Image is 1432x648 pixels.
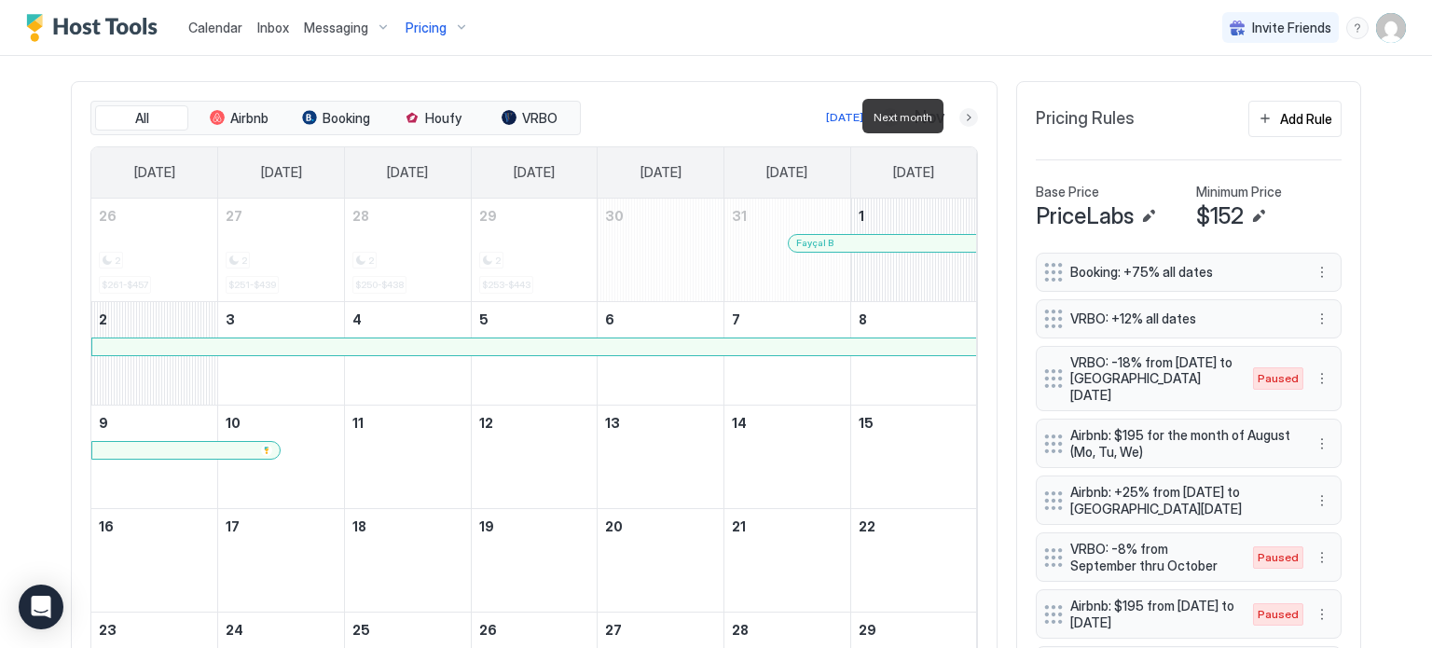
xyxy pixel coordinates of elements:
[598,508,724,612] td: November 20, 2025
[1036,184,1099,200] span: Base Price
[1311,261,1333,283] button: More options
[304,20,368,36] span: Messaging
[91,301,218,405] td: November 2, 2025
[99,518,114,534] span: 16
[218,301,345,405] td: November 3, 2025
[99,622,117,638] span: 23
[226,311,235,327] span: 3
[386,105,479,131] button: Houfy
[1376,13,1406,43] div: User profile
[732,622,749,638] span: 28
[605,518,623,534] span: 20
[850,508,977,612] td: November 22, 2025
[748,147,826,198] a: Friday
[257,18,289,37] a: Inbox
[99,311,107,327] span: 2
[352,311,362,327] span: 4
[1070,354,1234,404] span: VRBO: -18% from [DATE] to [GEOGRAPHIC_DATA][DATE]
[218,302,344,337] a: November 3, 2025
[724,509,850,544] a: November 21, 2025
[1070,484,1292,517] span: Airbnb: +25% from [DATE] to [GEOGRAPHIC_DATA][DATE]
[387,164,428,181] span: [DATE]
[1280,109,1332,129] div: Add Rule
[345,302,471,337] a: November 4, 2025
[116,147,194,198] a: Sunday
[1311,489,1333,512] div: menu
[640,164,682,181] span: [DATE]
[823,106,866,129] button: [DATE]
[796,237,969,249] div: Fayçal B
[732,311,740,327] span: 7
[91,406,217,440] a: November 9, 2025
[598,613,723,647] a: November 27, 2025
[91,302,217,337] a: November 2, 2025
[1258,549,1299,566] span: Paused
[345,406,471,440] a: November 11, 2025
[724,302,850,337] a: November 7, 2025
[352,415,364,431] span: 11
[226,415,241,431] span: 10
[874,110,932,124] span: Next month
[91,405,218,508] td: November 9, 2025
[226,518,240,534] span: 17
[425,110,461,127] span: Houfy
[479,311,489,327] span: 5
[766,164,807,181] span: [DATE]
[959,108,978,127] button: Next month
[19,585,63,629] div: Open Intercom Messenger
[859,415,874,431] span: 15
[188,20,242,35] span: Calendar
[26,14,166,42] a: Host Tools Logo
[851,613,977,647] a: November 29, 2025
[218,199,345,302] td: October 27, 2025
[91,613,217,647] a: November 23, 2025
[851,302,977,337] a: November 8, 2025
[218,199,344,233] a: October 27, 2025
[472,302,598,337] a: November 5, 2025
[796,237,833,249] span: Fayçal B
[218,613,344,647] a: November 24, 2025
[851,509,977,544] a: November 22, 2025
[230,110,268,127] span: Airbnb
[622,147,700,198] a: Thursday
[1070,264,1292,281] span: Booking: +75% all dates
[1311,367,1333,390] div: menu
[598,302,723,337] a: November 6, 2025
[522,110,558,127] span: VRBO
[1070,541,1234,573] span: VRBO: -8% from September thru October
[732,518,746,534] span: 21
[261,164,302,181] span: [DATE]
[893,164,934,181] span: [DATE]
[826,109,863,126] div: [DATE]
[345,613,471,647] a: November 25, 2025
[472,509,598,544] a: November 19, 2025
[226,622,243,638] span: 24
[859,622,876,638] span: 29
[598,405,724,508] td: November 13, 2025
[1311,603,1333,626] button: More options
[257,20,289,35] span: Inbox
[472,613,598,647] a: November 26, 2025
[1247,205,1270,227] button: Edit
[1258,370,1299,387] span: Paused
[344,199,471,302] td: October 28, 2025
[289,105,382,131] button: Booking
[352,518,366,534] span: 18
[135,110,149,127] span: All
[1346,17,1369,39] div: menu
[134,164,175,181] span: [DATE]
[598,301,724,405] td: November 6, 2025
[1311,433,1333,455] button: More options
[368,147,447,198] a: Tuesday
[90,101,581,136] div: tab-group
[605,311,614,327] span: 6
[479,622,497,638] span: 26
[605,208,624,224] span: 30
[859,208,864,224] span: 1
[471,508,598,612] td: November 19, 2025
[1036,108,1135,130] span: Pricing Rules
[471,199,598,302] td: October 29, 2025
[1311,603,1333,626] div: menu
[1137,205,1160,227] button: Edit
[479,518,494,534] span: 19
